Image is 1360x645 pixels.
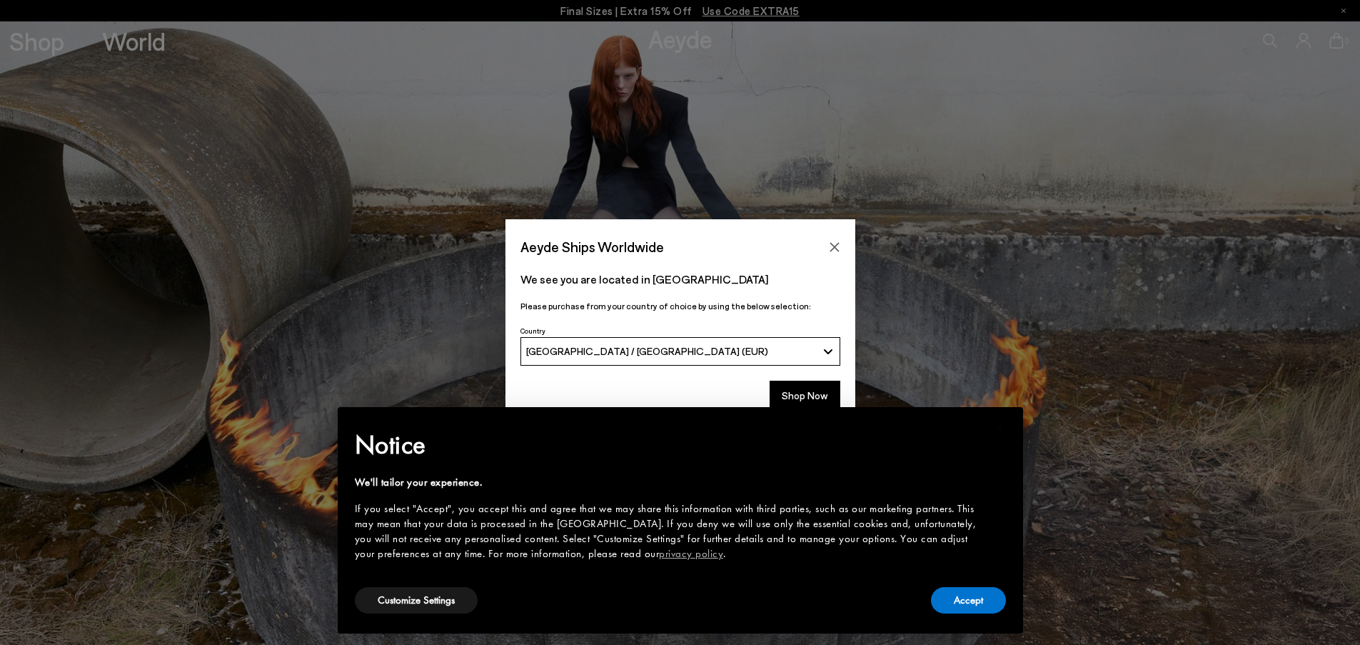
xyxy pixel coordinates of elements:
[995,417,1004,439] span: ×
[355,501,983,561] div: If you select "Accept", you accept this and agree that we may share this information with third p...
[983,411,1017,446] button: Close this notice
[659,546,723,561] a: privacy policy
[526,345,768,357] span: [GEOGRAPHIC_DATA] / [GEOGRAPHIC_DATA] (EUR)
[520,234,664,259] span: Aeyde Ships Worldwide
[355,426,983,464] h2: Notice
[520,271,840,288] p: We see you are located in [GEOGRAPHIC_DATA]
[770,381,840,411] button: Shop Now
[355,475,983,490] div: We'll tailor your experience.
[931,587,1006,614] button: Accept
[824,236,845,258] button: Close
[520,299,840,313] p: Please purchase from your country of choice by using the below selection:
[355,587,478,614] button: Customize Settings
[520,326,545,335] span: Country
